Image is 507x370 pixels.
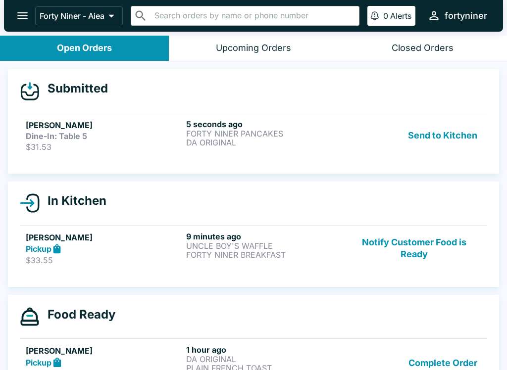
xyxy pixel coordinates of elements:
div: Open Orders [57,43,112,54]
h6: 1 hour ago [186,345,343,355]
h6: 9 minutes ago [186,231,343,241]
input: Search orders by name or phone number [152,9,355,23]
h6: 5 seconds ago [186,119,343,129]
button: open drawer [10,3,35,28]
h5: [PERSON_NAME] [26,119,182,131]
p: UNCLE BOY'S WAFFLE [186,241,343,250]
a: [PERSON_NAME]Pickup$33.559 minutes agoUNCLE BOY'S WAFFLEFORTY NINER BREAKFASTNotify Customer Food... [20,225,487,272]
a: [PERSON_NAME]Dine-In: Table 5$31.535 seconds agoFORTY NINER PANCAKESDA ORIGINALSend to Kitchen [20,113,487,158]
p: Forty Niner - Aiea [40,11,104,21]
div: Closed Orders [392,43,454,54]
strong: Pickup [26,244,51,254]
h5: [PERSON_NAME] [26,231,182,243]
p: $31.53 [26,142,182,152]
p: FORTY NINER PANCAKES [186,129,343,138]
strong: Dine-In: Table 5 [26,131,87,141]
strong: Pickup [26,358,51,368]
button: Notify Customer Food is Ready [347,231,481,266]
p: FORTY NINER BREAKFAST [186,250,343,259]
p: $33.55 [26,255,182,265]
button: fortyniner [423,5,491,26]
h4: In Kitchen [40,193,106,208]
p: Alerts [390,11,411,21]
h5: [PERSON_NAME] [26,345,182,357]
h4: Submitted [40,81,108,96]
button: Forty Niner - Aiea [35,6,123,25]
h4: Food Ready [40,307,115,322]
button: Send to Kitchen [404,119,481,152]
div: Upcoming Orders [216,43,291,54]
div: fortyniner [445,10,487,22]
p: DA ORIGINAL [186,138,343,147]
p: DA ORIGINAL [186,355,343,364]
p: 0 [383,11,388,21]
